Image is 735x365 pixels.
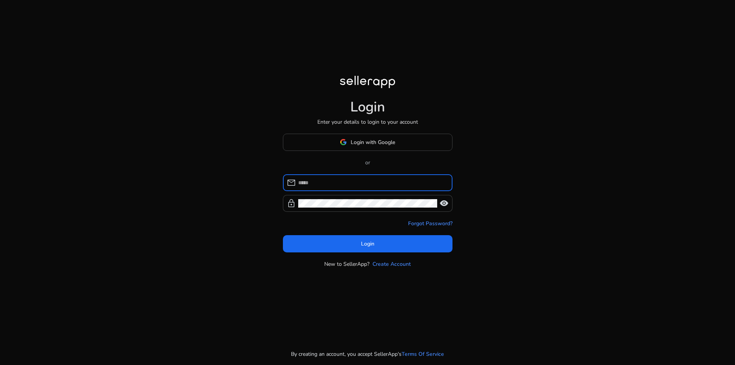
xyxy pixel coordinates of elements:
p: Enter your details to login to your account [317,118,418,126]
img: google-logo.svg [340,139,347,146]
span: lock [287,199,296,208]
span: Login with Google [351,138,395,146]
p: or [283,159,452,167]
span: mail [287,178,296,187]
span: Login [361,240,374,248]
a: Terms Of Service [402,350,444,358]
button: Login [283,235,452,252]
a: Create Account [372,260,411,268]
p: New to SellerApp? [324,260,369,268]
button: Login with Google [283,134,452,151]
span: visibility [439,199,449,208]
a: Forgot Password? [408,219,452,228]
h1: Login [350,99,385,115]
